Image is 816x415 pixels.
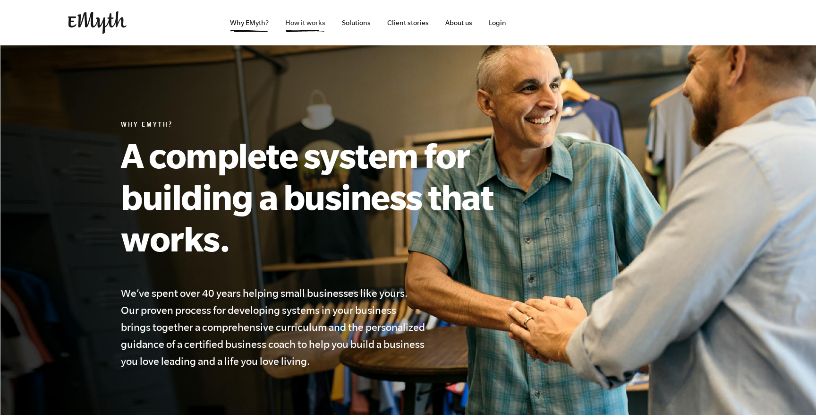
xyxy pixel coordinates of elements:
h6: Why EMyth? [121,121,536,130]
h4: We’ve spent over 40 years helping small businesses like yours. Our proven process for developing ... [121,285,427,370]
iframe: Embedded CTA [545,12,644,33]
h1: A complete system for building a business that works. [121,134,536,259]
img: EMyth [68,11,127,34]
iframe: Embedded CTA [649,12,748,33]
iframe: Chat Widget [769,370,816,415]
